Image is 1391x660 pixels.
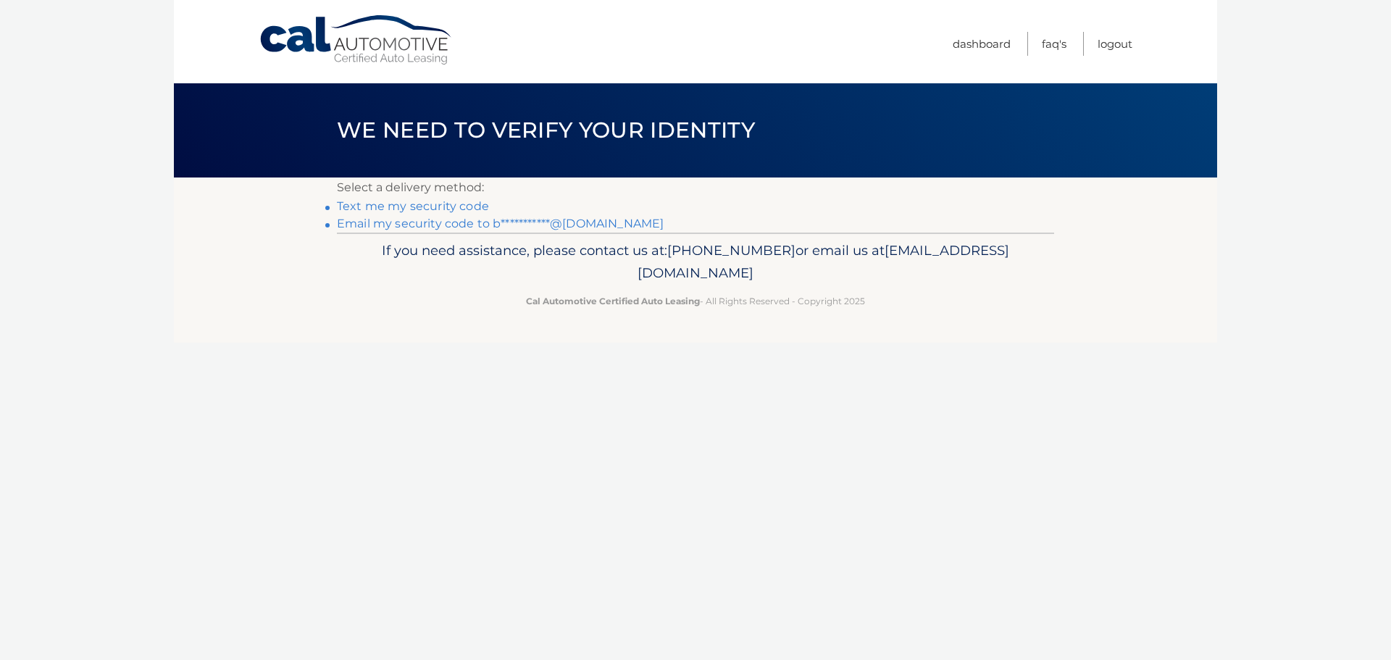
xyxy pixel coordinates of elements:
p: - All Rights Reserved - Copyright 2025 [346,293,1045,309]
a: Cal Automotive [259,14,454,66]
p: Select a delivery method: [337,177,1054,198]
a: Logout [1098,32,1132,56]
a: Text me my security code [337,199,489,213]
strong: Cal Automotive Certified Auto Leasing [526,296,700,306]
p: If you need assistance, please contact us at: or email us at [346,239,1045,285]
a: FAQ's [1042,32,1066,56]
a: Dashboard [953,32,1011,56]
span: [PHONE_NUMBER] [667,242,795,259]
span: We need to verify your identity [337,117,755,143]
